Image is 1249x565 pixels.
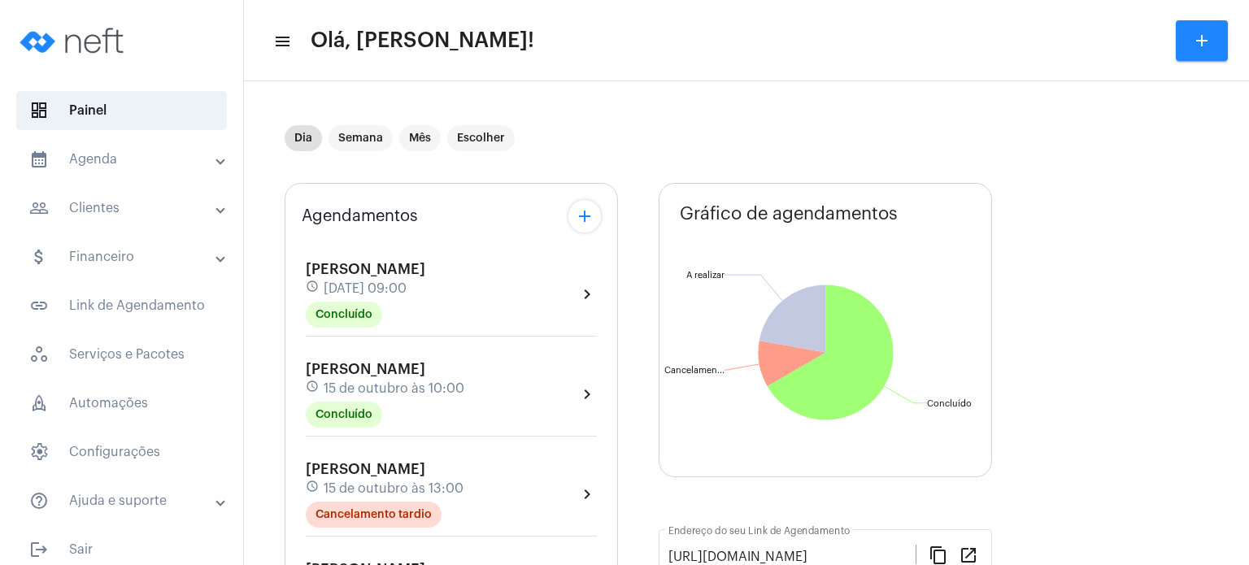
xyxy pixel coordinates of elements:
[10,189,243,228] mat-expansion-panel-header: sidenav iconClientes
[399,125,441,151] mat-chip: Mês
[29,540,49,559] mat-icon: sidenav icon
[29,198,217,218] mat-panel-title: Clientes
[577,385,597,404] mat-icon: chevron_right
[285,125,322,151] mat-chip: Dia
[306,480,320,498] mat-icon: schedule
[29,247,49,267] mat-icon: sidenav icon
[302,207,418,225] span: Agendamentos
[311,28,534,54] span: Olá, [PERSON_NAME]!
[10,237,243,276] mat-expansion-panel-header: sidenav iconFinanceiro
[686,271,725,280] text: A realizar
[577,485,597,504] mat-icon: chevron_right
[680,204,898,224] span: Gráfico de agendamentos
[29,296,49,315] mat-icon: sidenav icon
[306,302,382,328] mat-chip: Concluído
[306,262,425,276] span: [PERSON_NAME]
[16,432,227,472] span: Configurações
[306,502,442,528] mat-chip: Cancelamento tardio
[1192,31,1212,50] mat-icon: add
[575,206,594,226] mat-icon: add
[668,550,916,564] input: Link
[324,281,407,296] span: [DATE] 09:00
[324,481,463,496] span: 15 de outubro às 13:00
[29,247,217,267] mat-panel-title: Financeiro
[29,150,217,169] mat-panel-title: Agenda
[29,491,217,511] mat-panel-title: Ajuda e suporte
[306,462,425,476] span: [PERSON_NAME]
[329,125,393,151] mat-chip: Semana
[447,125,515,151] mat-chip: Escolher
[29,198,49,218] mat-icon: sidenav icon
[10,481,243,520] mat-expansion-panel-header: sidenav iconAjuda e suporte
[306,362,425,376] span: [PERSON_NAME]
[16,335,227,374] span: Serviços e Pacotes
[577,285,597,304] mat-icon: chevron_right
[29,150,49,169] mat-icon: sidenav icon
[306,402,382,428] mat-chip: Concluído
[927,399,972,408] text: Concluído
[29,491,49,511] mat-icon: sidenav icon
[29,345,49,364] span: sidenav icon
[29,101,49,120] span: sidenav icon
[664,366,725,375] text: Cancelamen...
[324,381,464,396] span: 15 de outubro às 10:00
[29,393,49,413] span: sidenav icon
[10,140,243,179] mat-expansion-panel-header: sidenav iconAgenda
[306,280,320,298] mat-icon: schedule
[13,8,135,73] img: logo-neft-novo-2.png
[929,545,948,564] mat-icon: content_copy
[959,545,978,564] mat-icon: open_in_new
[16,91,227,130] span: Painel
[16,286,227,325] span: Link de Agendamento
[273,32,289,51] mat-icon: sidenav icon
[16,384,227,423] span: Automações
[306,380,320,398] mat-icon: schedule
[29,442,49,462] span: sidenav icon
